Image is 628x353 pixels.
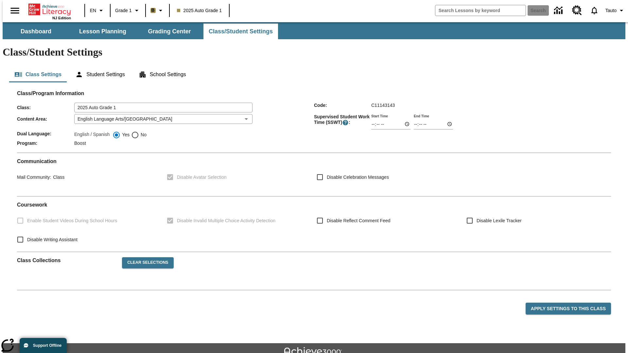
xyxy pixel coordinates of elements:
button: Lesson Planning [70,24,135,39]
a: Notifications [586,2,603,19]
a: Resource Center, Will open in new tab [568,2,586,19]
div: SubNavbar [3,22,625,39]
span: EN [90,7,96,14]
div: Home [28,2,71,20]
span: Class [51,175,64,180]
div: Class/Program Information [17,97,611,147]
span: Disable Celebration Messages [327,174,389,181]
span: Supervised Student Work Time (SSWT) : [314,114,371,126]
span: Grade 1 [115,7,132,14]
h2: Class Collections [17,257,117,263]
label: End Time [414,113,429,118]
a: Data Center [550,2,568,20]
button: Language: EN, Select a language [87,5,108,16]
button: School Settings [133,67,191,82]
span: Content Area : [17,116,74,122]
span: Disable Avatar Selection [177,174,227,181]
span: 2025 Auto Grade 1 [177,7,222,14]
div: English Language Arts/[GEOGRAPHIC_DATA] [74,114,253,124]
div: Coursework [17,202,611,246]
div: Class/Student Settings [9,67,619,82]
span: Code : [314,103,371,108]
button: Grade: Grade 1, Select a grade [113,5,143,16]
span: Enable Student Videos During School Hours [27,217,117,224]
div: Communication [17,158,611,191]
button: Supervised Student Work Time is the timeframe when students can take LevelSet and when lessons ar... [342,119,349,126]
span: Dual Language : [17,131,74,136]
span: Support Offline [33,343,61,348]
h2: Course work [17,202,611,208]
button: Student Settings [70,67,130,82]
h2: Communication [17,158,611,164]
button: Class Settings [9,67,67,82]
button: Grading Center [137,24,202,39]
span: Class : [17,105,74,110]
span: No [139,131,147,138]
span: Disable Reflect Comment Feed [327,217,391,224]
button: Class/Student Settings [203,24,278,39]
h2: Class/Program Information [17,90,611,96]
button: Apply Settings to this Class [526,303,611,315]
span: Disable Invalid Multiple Choice Activity Detection [177,217,275,224]
span: Disable Writing Assistant [27,236,78,243]
span: Boost [74,141,86,146]
span: NJ Edition [52,16,71,20]
span: Program : [17,141,74,146]
span: Mail Community : [17,175,51,180]
span: Disable Lexile Tracker [477,217,522,224]
button: Support Offline [20,338,67,353]
div: SubNavbar [3,24,279,39]
span: C11143143 [371,103,395,108]
h1: Class/Student Settings [3,46,625,58]
a: Home [28,3,71,16]
label: English / Spanish [74,131,110,139]
button: Profile/Settings [603,5,628,16]
button: Open side menu [5,1,25,20]
button: Dashboard [3,24,69,39]
div: Class Collections [17,252,611,285]
label: Start Time [371,113,388,118]
button: Boost Class color is light brown. Change class color [148,5,167,16]
button: Clear Selections [122,257,173,268]
input: search field [435,5,526,16]
input: Class [74,103,253,112]
span: Yes [120,131,130,138]
span: Tauto [605,7,617,14]
span: B [151,6,155,14]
